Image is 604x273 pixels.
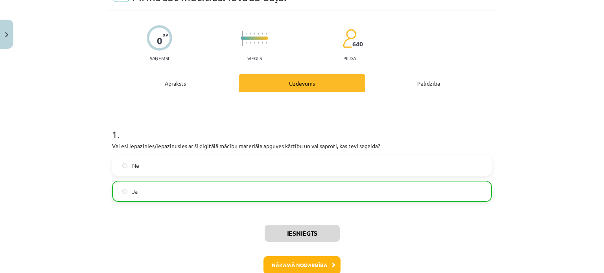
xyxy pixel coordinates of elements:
img: students-c634bb4e5e11cddfef0936a35e636f08e4e9abd3cc4e673bd6f9a4125e45ecb1.svg [343,29,356,48]
p: Saņemsi [147,55,172,61]
img: icon-short-line-57e1e144782c952c97e751825c79c345078a6d821885a25fce030b3d8c18986b.svg [258,33,259,35]
div: Palīdzība [365,74,492,92]
div: 0 [157,35,162,46]
img: icon-short-line-57e1e144782c952c97e751825c79c345078a6d821885a25fce030b3d8c18986b.svg [246,33,247,35]
div: Uzdevums [239,74,365,92]
p: pilda [343,55,356,61]
span: Jā [132,187,138,196]
span: 640 [352,40,363,48]
img: icon-short-line-57e1e144782c952c97e751825c79c345078a6d821885a25fce030b3d8c18986b.svg [250,33,251,35]
button: Iesniegts [265,225,340,242]
h1: 1 . [112,115,492,139]
img: icon-short-line-57e1e144782c952c97e751825c79c345078a6d821885a25fce030b3d8c18986b.svg [262,33,263,35]
img: icon-short-line-57e1e144782c952c97e751825c79c345078a6d821885a25fce030b3d8c18986b.svg [246,42,247,44]
input: Jā [122,189,127,194]
img: icon-short-line-57e1e144782c952c97e751825c79c345078a6d821885a25fce030b3d8c18986b.svg [250,42,251,44]
div: Apraksts [112,74,239,92]
span: Nē [132,161,139,170]
img: icon-short-line-57e1e144782c952c97e751825c79c345078a6d821885a25fce030b3d8c18986b.svg [258,42,259,44]
p: Viegls [247,55,262,61]
img: icon-short-line-57e1e144782c952c97e751825c79c345078a6d821885a25fce030b3d8c18986b.svg [254,42,255,44]
img: icon-short-line-57e1e144782c952c97e751825c79c345078a6d821885a25fce030b3d8c18986b.svg [262,42,263,44]
input: Nē [122,163,127,168]
img: icon-close-lesson-0947bae3869378f0d4975bcd49f059093ad1ed9edebbc8119c70593378902aed.svg [5,32,8,37]
img: icon-long-line-d9ea69661e0d244f92f715978eff75569469978d946b2353a9bb055b3ed8787d.svg [242,31,243,46]
img: icon-short-line-57e1e144782c952c97e751825c79c345078a6d821885a25fce030b3d8c18986b.svg [254,33,255,35]
p: Vai esi iepazinies/iepazinusies ar šī digitālā mācību materiāla apguves kārtību un vai saproti, k... [112,142,492,150]
span: XP [163,33,168,37]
